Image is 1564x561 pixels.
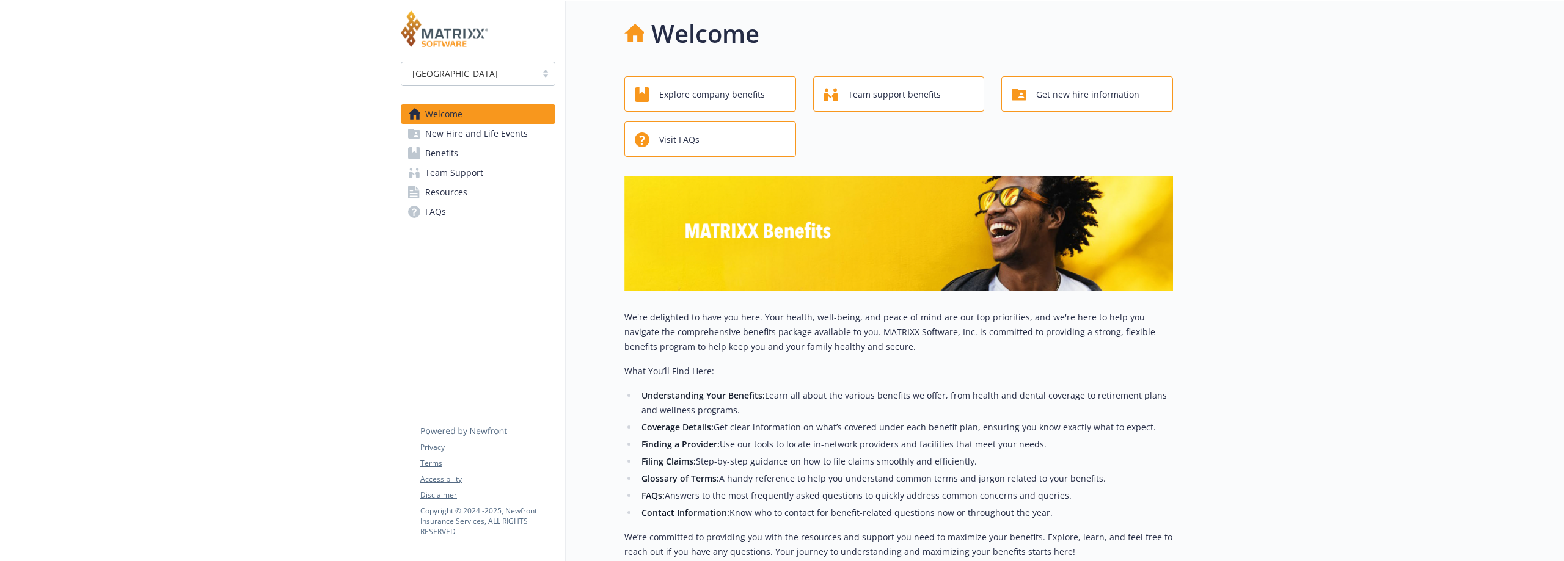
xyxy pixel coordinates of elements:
[1036,83,1139,106] span: Get new hire information
[638,388,1173,418] li: Learn all about the various benefits we offer, from health and dental coverage to retirement plan...
[638,454,1173,469] li: Step-by-step guidance on how to file claims smoothly and efficiently.
[420,505,555,537] p: Copyright © 2024 - 2025 , Newfront Insurance Services, ALL RIGHTS RESERVED
[641,507,729,518] strong: Contact Information:
[624,176,1173,291] img: overview page banner
[401,202,555,222] a: FAQs
[641,389,765,401] strong: Understanding Your Benefits:
[638,471,1173,486] li: A handy reference to help you understand common terms and jargon related to your benefits.
[425,143,458,163] span: Benefits
[624,530,1173,559] p: We’re committed to providing you with the resources and support you need to maximize your benefit...
[407,67,530,80] span: [GEOGRAPHIC_DATA]
[624,364,1173,378] p: What You’ll Find Here:
[641,421,714,433] strong: Coverage Details:
[401,104,555,124] a: Welcome
[401,163,555,183] a: Team Support
[425,202,446,222] span: FAQs
[638,437,1173,452] li: Use our tools to locate in-network providers and facilities that meet your needs.
[420,490,555,501] a: Disclaimer
[401,143,555,163] a: Benefits
[638,420,1173,435] li: Get clear information on what’s covered under each benefit plan, ensuring you know exactly what t...
[425,183,467,202] span: Resources
[624,121,796,157] button: Visit FAQs
[412,67,498,80] span: [GEOGRAPHIC_DATA]
[848,83,941,106] span: Team support benefits
[624,76,796,112] button: Explore company benefits
[420,442,555,453] a: Privacy
[641,472,719,484] strong: Glossary of Terms:
[420,458,555,469] a: Terms
[813,76,985,112] button: Team support benefits
[641,490,665,501] strong: FAQs:
[401,124,555,143] a: New Hire and Life Events
[659,83,765,106] span: Explore company benefits
[651,15,759,52] h1: Welcome
[659,128,700,151] span: Visit FAQs
[425,163,483,183] span: Team Support
[638,505,1173,520] li: Know who to contact for benefit-related questions now or throughout the year.
[401,183,555,202] a: Resources
[624,310,1173,354] p: We're delighted to have you here. Your health, well-being, and peace of mind are our top prioriti...
[425,124,528,143] span: New Hire and Life Events
[641,455,696,467] strong: Filing Claims:
[1001,76,1173,112] button: Get new hire information
[425,104,462,124] span: Welcome
[641,438,720,450] strong: Finding a Provider:
[638,488,1173,503] li: Answers to the most frequently asked questions to quickly address common concerns and queries.
[420,474,555,485] a: Accessibility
